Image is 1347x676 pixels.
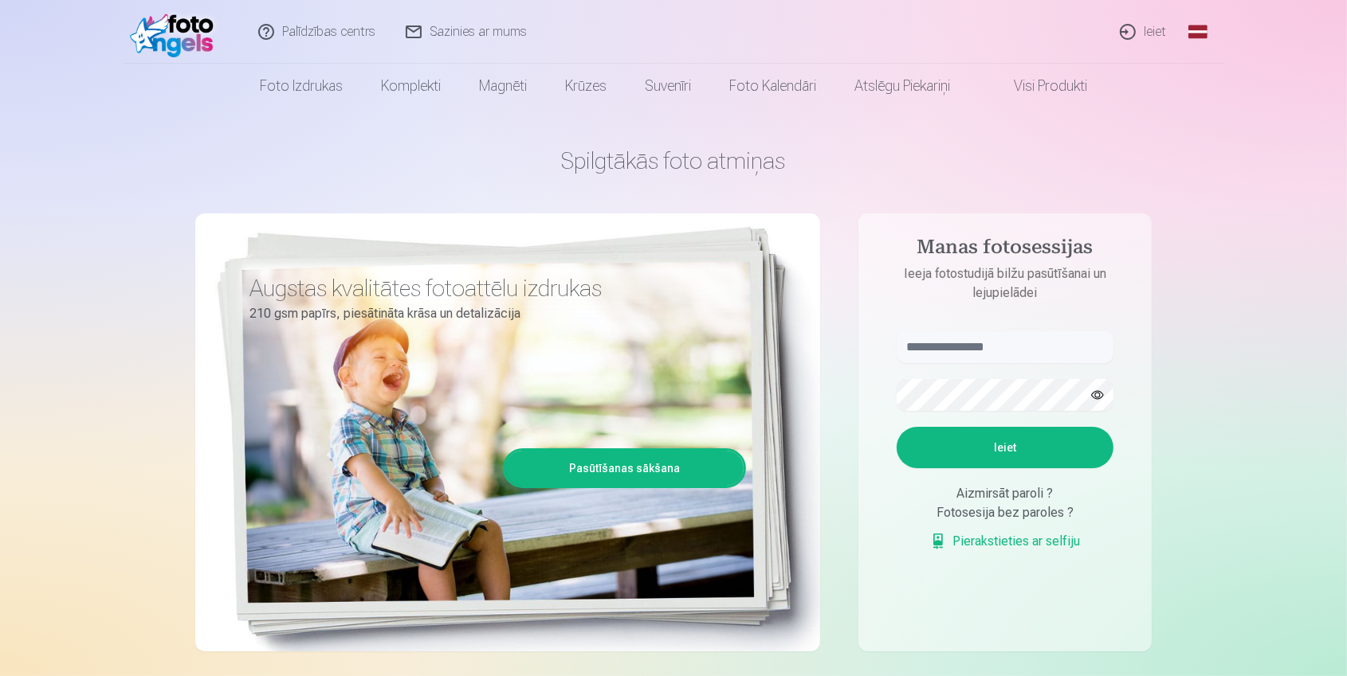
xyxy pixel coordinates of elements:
[897,503,1113,522] div: Fotosesija bez paroles ?
[546,64,626,108] a: Krūzes
[626,64,710,108] a: Suvenīri
[710,64,835,108] a: Foto kalendāri
[249,274,734,303] h3: Augstas kvalitātes fotoattēlu izdrukas
[897,484,1113,503] div: Aizmirsāt paroli ?
[460,64,546,108] a: Magnēti
[969,64,1106,108] a: Visi produkti
[897,427,1113,468] button: Ieiet
[249,303,734,325] p: 210 gsm papīrs, piesātināta krāsa un detalizācija
[505,451,744,486] a: Pasūtīšanas sākšana
[835,64,969,108] a: Atslēgu piekariņi
[881,264,1129,303] p: Ieeja fotostudijā bilžu pasūtīšanai un lejupielādei
[130,6,222,57] img: /fa1
[881,236,1129,264] h4: Manas fotosessijas
[195,147,1152,175] h1: Spilgtākās foto atmiņas
[362,64,460,108] a: Komplekti
[241,64,362,108] a: Foto izdrukas
[930,532,1080,551] a: Pierakstieties ar selfiju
